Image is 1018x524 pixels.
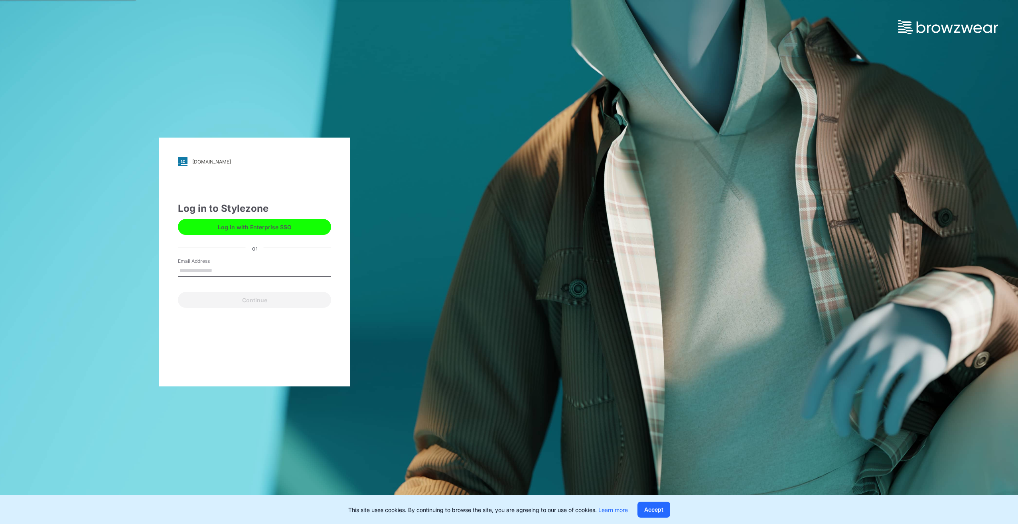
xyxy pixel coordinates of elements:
[178,258,234,265] label: Email Address
[178,219,331,235] button: Log in with Enterprise SSO
[348,506,628,514] p: This site uses cookies. By continuing to browse the site, you are agreeing to our use of cookies.
[898,20,998,34] img: browzwear-logo.73288ffb.svg
[637,502,670,518] button: Accept
[178,157,331,166] a: [DOMAIN_NAME]
[246,244,264,252] div: or
[178,201,331,216] div: Log in to Stylezone
[192,159,231,165] div: [DOMAIN_NAME]
[178,157,187,166] img: svg+xml;base64,PHN2ZyB3aWR0aD0iMjgiIGhlaWdodD0iMjgiIHZpZXdCb3g9IjAgMCAyOCAyOCIgZmlsbD0ibm9uZSIgeG...
[598,506,628,513] a: Learn more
